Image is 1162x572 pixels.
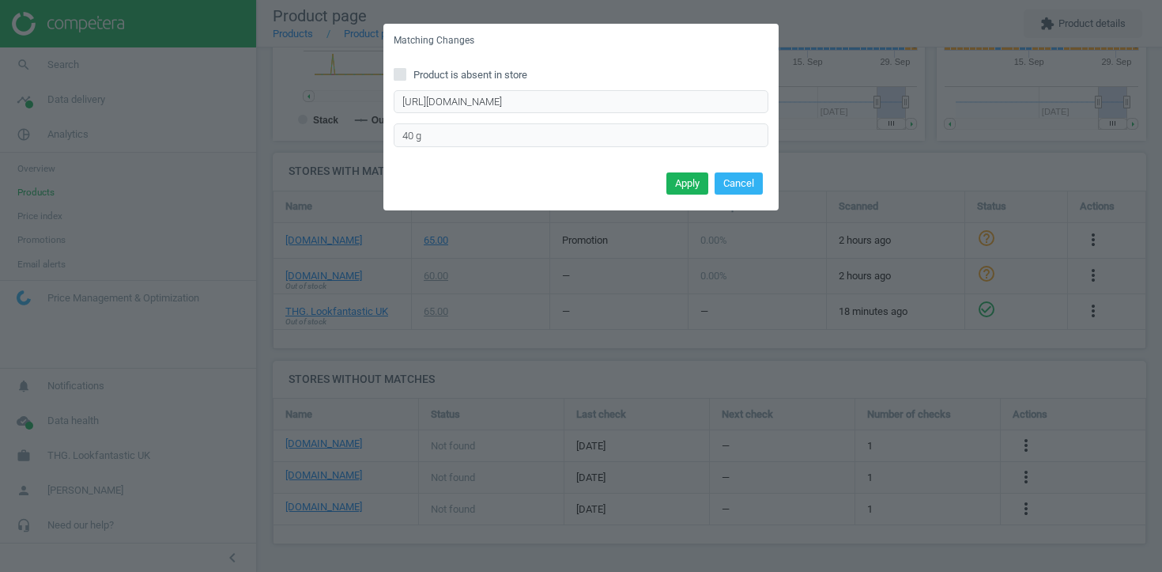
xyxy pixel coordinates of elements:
input: Enter correct product URL [394,90,768,114]
h5: Matching Changes [394,34,474,47]
button: Cancel [715,172,763,195]
input: Enter the product option [394,123,768,147]
button: Apply [666,172,708,195]
span: Product is absent in store [410,68,530,82]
